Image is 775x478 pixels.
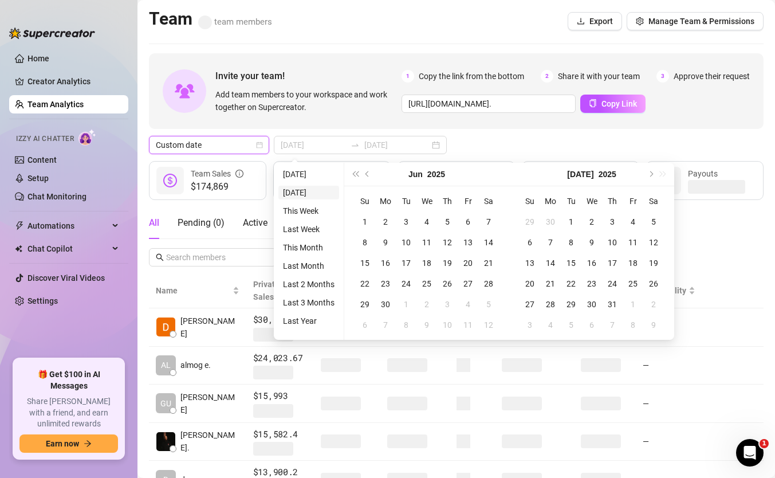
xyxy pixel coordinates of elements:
input: End date [364,139,430,151]
td: 2025-06-30 [375,294,396,315]
th: Fr [458,191,478,211]
td: 2025-08-05 [561,315,581,335]
th: Su [355,191,375,211]
td: 2025-07-17 [602,253,623,273]
span: Active [243,217,267,228]
span: download [577,17,585,25]
td: — [636,347,702,385]
div: 13 [461,236,475,249]
td: 2025-06-05 [437,211,458,232]
td: 2025-07-14 [540,253,561,273]
div: 6 [358,318,372,332]
td: 2025-07-08 [561,232,581,253]
td: 2025-07-21 [540,273,561,294]
span: Copy the link from the bottom [419,70,524,83]
img: Chap צ׳אפ [156,432,175,451]
td: 2025-07-26 [643,273,664,294]
div: 1 [358,215,372,229]
td: 2025-08-02 [643,294,664,315]
span: info-circle [235,167,243,180]
div: 1 [399,297,413,311]
li: Last Month [278,259,339,273]
div: 28 [482,277,495,291]
div: 30 [379,297,392,311]
div: 4 [626,215,640,229]
td: 2025-08-01 [623,294,643,315]
div: 9 [379,236,392,249]
div: 16 [585,256,599,270]
div: Team Sales [191,167,243,180]
button: Previous month (PageUp) [361,163,374,186]
td: 2025-07-05 [643,211,664,232]
div: 4 [544,318,557,332]
div: 8 [626,318,640,332]
div: 30 [544,215,557,229]
td: 2025-06-03 [396,211,416,232]
button: Next month (PageDown) [644,163,656,186]
td: 2025-06-07 [478,211,499,232]
li: Last 2 Months [278,277,339,291]
td: 2025-07-02 [416,294,437,315]
td: 2025-06-08 [355,232,375,253]
div: 4 [420,215,434,229]
div: 6 [585,318,599,332]
td: 2025-06-12 [437,232,458,253]
div: 2 [585,215,599,229]
td: 2025-06-11 [416,232,437,253]
div: 12 [482,318,495,332]
span: Manage Team & Permissions [648,17,754,26]
td: 2025-06-21 [478,253,499,273]
td: 2025-07-25 [623,273,643,294]
div: 11 [626,236,640,249]
div: 19 [647,256,660,270]
th: Su [520,191,540,211]
span: Invite your team! [215,69,402,83]
li: Last 3 Months [278,296,339,309]
td: 2025-06-14 [478,232,499,253]
span: to [351,140,360,150]
div: 2 [647,297,660,311]
span: Private Sales [253,280,280,301]
span: question-circle [497,161,505,186]
td: 2025-07-07 [540,232,561,253]
div: 10 [605,236,619,249]
span: $30,194.48 [253,313,307,327]
input: Search members [166,251,260,264]
div: 5 [647,215,660,229]
span: Name [156,284,230,297]
span: Izzy AI Chatter [16,134,74,144]
div: 17 [605,256,619,270]
div: 9 [585,236,599,249]
td: 2025-07-02 [581,211,602,232]
button: Choose a month [567,163,593,186]
button: Choose a year [427,163,445,186]
span: setting [636,17,644,25]
div: 5 [440,215,454,229]
span: $15,582.4 [253,428,307,441]
li: This Week [278,204,339,218]
div: 24 [399,277,413,291]
div: 4 [461,297,475,311]
span: AL [161,359,171,371]
div: 27 [461,277,475,291]
div: 21 [544,277,557,291]
td: 2025-06-18 [416,253,437,273]
a: Chat Monitoring [27,192,86,201]
div: 7 [544,236,557,249]
a: Settings [27,296,58,305]
th: Th [437,191,458,211]
div: 3 [440,297,454,311]
td: 2025-07-16 [581,253,602,273]
button: Copy Link [580,95,646,113]
span: 1 [760,439,769,448]
td: 2025-06-24 [396,273,416,294]
td: 2025-07-31 [602,294,623,315]
div: 20 [523,277,537,291]
td: 2025-07-10 [437,315,458,335]
img: AI Chatter [78,129,96,146]
div: 28 [544,297,557,311]
span: Automations [27,217,109,235]
span: calendar [256,142,263,148]
td: — [636,385,702,423]
td: 2025-07-23 [581,273,602,294]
